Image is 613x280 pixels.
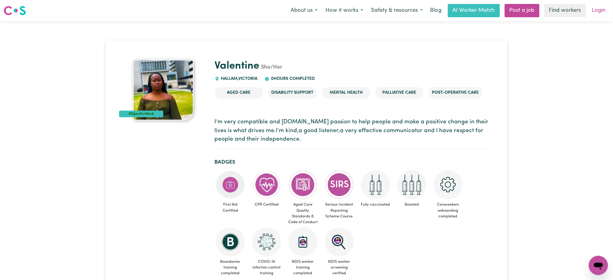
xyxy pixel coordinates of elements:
[287,199,319,227] span: Aged Care Quality Standards & Code of Conduct
[215,199,246,216] span: First Aid Certified
[589,4,609,17] a: Login
[544,4,586,17] a: Find workers
[133,60,194,120] img: Valentine
[324,256,355,279] span: NDIS worker screening verified
[119,111,163,117] div: #OpenForWork
[251,199,282,210] span: CPR Certified
[215,87,263,99] li: Aged Care
[252,170,281,199] img: Care and support worker has completed CPR Certification
[251,256,282,279] span: COVID-19 infection control training
[215,118,494,144] p: I’m very compatible and [DOMAIN_NAME] passion to help people and make a positive change in their ...
[220,77,258,81] span: HALLAM , Victoria
[321,4,367,17] button: How it works
[361,170,390,199] img: Care and support worker has received 2 doses of COVID-19 vaccine
[4,5,26,16] img: Careseekers logo
[287,256,319,279] span: NDIS worker training completed
[397,170,426,199] img: Care and support worker has received booster dose of COVID-19 vaccination
[259,65,282,70] span: She/Her
[215,61,259,71] a: Valentine
[269,77,315,81] span: 0 hours completed
[432,199,464,222] span: Careseekers onboarding completed
[589,256,608,275] iframe: Button to launch messaging window, conversation in progress
[268,87,317,99] li: Disability Support
[215,159,494,165] h2: Badges
[324,199,355,222] span: Serious Incident Reporting Scheme Course
[505,4,540,17] a: Post a job
[396,199,428,210] span: Boosted
[289,170,318,199] img: CS Academy: Aged Care Quality Standards & Code of Conduct course completed
[448,4,500,17] a: AI Worker Match
[375,87,424,99] li: Palliative care
[367,4,427,17] button: Safety & resources
[289,227,318,256] img: CS Academy: Introduction to NDIS Worker Training course completed
[252,227,281,256] img: CS Academy: COVID-19 Infection Control Training course completed
[216,170,245,199] img: Care and support worker has completed First Aid Certification
[434,170,463,199] img: CS Academy: Careseekers Onboarding course completed
[215,256,246,279] span: Boundaries training completed
[322,87,370,99] li: Mental Health
[216,227,245,256] img: CS Academy: Boundaries in care and support work course completed
[429,87,483,99] li: Post-operative care
[287,4,321,17] button: About us
[325,227,354,256] img: NDIS Worker Screening Verified
[427,4,445,17] a: Blog
[360,199,391,210] span: Fully vaccinated
[119,60,207,120] a: Valentine's profile picture'#OpenForWork
[325,170,354,199] img: CS Academy: Serious Incident Reporting Scheme course completed
[4,4,26,18] a: Careseekers logo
